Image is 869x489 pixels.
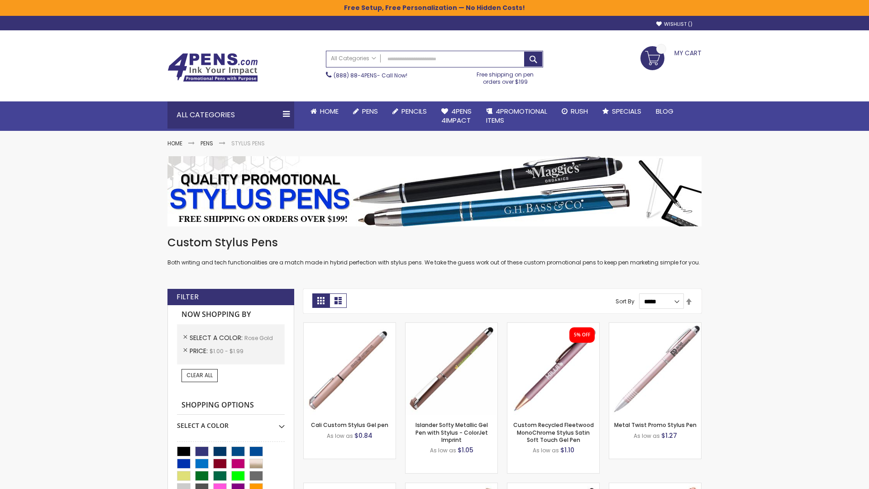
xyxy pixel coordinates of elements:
[656,21,692,28] a: Wishlist
[327,432,353,440] span: As low as
[468,67,544,86] div: Free shipping on pen orders over $199
[434,101,479,131] a: 4Pens4impact
[458,446,473,455] span: $1.05
[430,446,456,454] span: As low as
[362,106,378,116] span: Pens
[334,72,407,79] span: - Call Now!
[612,106,641,116] span: Specials
[614,421,697,429] a: Metal Twist Promo Stylus Pen
[554,101,595,121] a: Rush
[312,293,329,308] strong: Grid
[406,322,497,330] a: Islander Softy Metallic Gel Pen with Stylus - ColorJet Imprint-Rose Gold
[177,396,285,415] strong: Shopping Options
[609,322,701,330] a: Metal Twist Promo Stylus Pen-Rose gold
[609,323,701,415] img: Metal Twist Promo Stylus Pen-Rose gold
[331,55,376,62] span: All Categories
[190,333,244,342] span: Select A Color
[304,322,396,330] a: Cali Custom Stylus Gel pen-Rose Gold
[181,369,218,382] a: Clear All
[311,421,388,429] a: Cali Custom Stylus Gel pen
[167,235,702,267] div: Both writing and tech functionalities are a match made in hybrid perfection with stylus pens. We ...
[304,323,396,415] img: Cali Custom Stylus Gel pen-Rose Gold
[656,106,673,116] span: Blog
[201,139,213,147] a: Pens
[486,106,547,125] span: 4PROMOTIONAL ITEMS
[513,421,594,443] a: Custom Recycled Fleetwood MonoChrome Stylus Satin Soft Touch Gel Pen
[616,297,635,305] label: Sort By
[385,101,434,121] a: Pencils
[231,139,265,147] strong: Stylus Pens
[334,72,377,79] a: (888) 88-4PENS
[167,235,702,250] h1: Custom Stylus Pens
[177,415,285,430] div: Select A Color
[354,431,372,440] span: $0.84
[571,106,588,116] span: Rush
[560,446,574,455] span: $1.10
[346,101,385,121] a: Pens
[167,53,258,82] img: 4Pens Custom Pens and Promotional Products
[533,446,559,454] span: As low as
[595,101,649,121] a: Specials
[634,432,660,440] span: As low as
[244,334,273,342] span: Rose Gold
[177,305,285,324] strong: Now Shopping by
[210,347,244,355] span: $1.00 - $1.99
[320,106,339,116] span: Home
[507,322,599,330] a: Custom Recycled Fleetwood MonoChrome Stylus Satin Soft Touch Gel Pen-Rose Gold
[661,431,677,440] span: $1.27
[415,421,488,443] a: Islander Softy Metallic Gel Pen with Stylus - ColorJet Imprint
[479,101,554,131] a: 4PROMOTIONALITEMS
[167,139,182,147] a: Home
[190,346,210,355] span: Price
[326,51,381,66] a: All Categories
[507,323,599,415] img: Custom Recycled Fleetwood MonoChrome Stylus Satin Soft Touch Gel Pen-Rose Gold
[167,156,702,226] img: Stylus Pens
[186,371,213,379] span: Clear All
[574,332,590,338] div: 5% OFF
[649,101,681,121] a: Blog
[167,101,294,129] div: All Categories
[401,106,427,116] span: Pencils
[177,292,199,302] strong: Filter
[303,101,346,121] a: Home
[406,323,497,415] img: Islander Softy Metallic Gel Pen with Stylus - ColorJet Imprint-Rose Gold
[441,106,472,125] span: 4Pens 4impact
